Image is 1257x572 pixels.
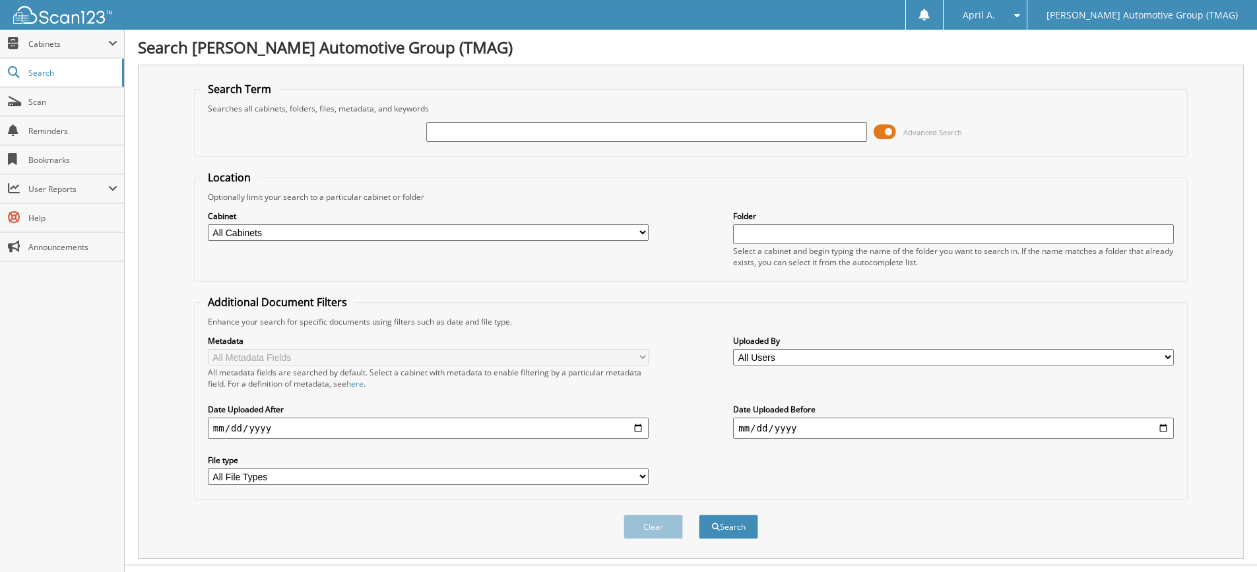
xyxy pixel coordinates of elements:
[733,418,1174,439] input: end
[28,96,117,108] span: Scan
[208,367,649,389] div: All metadata fields are searched by default. Select a cabinet with metadata to enable filtering b...
[963,11,995,19] span: April A.
[201,170,257,185] legend: Location
[733,245,1174,268] div: Select a cabinet and begin typing the name of the folder you want to search in. If the name match...
[208,418,649,439] input: start
[1047,11,1238,19] span: [PERSON_NAME] Automotive Group (TMAG)
[201,82,278,96] legend: Search Term
[201,295,354,309] legend: Additional Document Filters
[208,455,649,466] label: File type
[733,210,1174,222] label: Folder
[28,183,108,195] span: User Reports
[28,67,115,79] span: Search
[624,515,683,539] button: Clear
[733,335,1174,346] label: Uploaded By
[13,6,112,24] img: scan123-logo-white.svg
[346,378,364,389] a: here
[699,515,758,539] button: Search
[208,335,649,346] label: Metadata
[28,38,108,49] span: Cabinets
[201,316,1180,327] div: Enhance your search for specific documents using filters such as date and file type.
[138,36,1244,58] h1: Search [PERSON_NAME] Automotive Group (TMAG)
[28,154,117,166] span: Bookmarks
[28,241,117,253] span: Announcements
[201,103,1180,114] div: Searches all cabinets, folders, files, metadata, and keywords
[208,210,649,222] label: Cabinet
[208,404,649,415] label: Date Uploaded After
[28,212,117,224] span: Help
[28,125,117,137] span: Reminders
[733,404,1174,415] label: Date Uploaded Before
[201,191,1180,203] div: Optionally limit your search to a particular cabinet or folder
[903,127,962,137] span: Advanced Search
